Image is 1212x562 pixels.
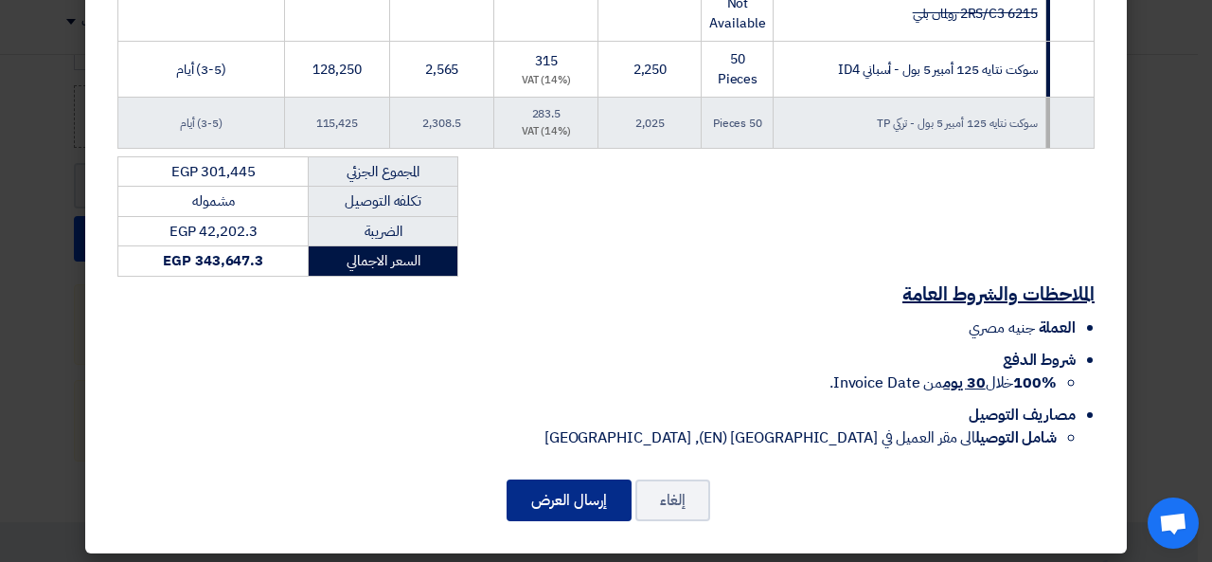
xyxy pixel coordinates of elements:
span: مصاريف التوصيل [969,404,1076,426]
td: EGP 301,445 [118,156,309,187]
span: 50 Pieces [718,49,757,89]
button: إرسال العرض [507,480,632,521]
span: جنيه مصري [969,317,1034,339]
span: 315 [535,51,558,71]
span: خلال من Invoice Date. [829,372,1057,394]
u: الملاحظات والشروط العامة [902,280,1095,308]
span: 2,308.5 [422,115,460,132]
span: سوكت نتايه 125 أمبير 5 بول - تركي TP [877,115,1038,132]
div: (14%) VAT [502,73,590,89]
span: العملة [1039,317,1076,339]
span: 283.5 [532,105,561,122]
span: 128,250 [312,60,361,80]
span: مشموله [192,190,234,211]
strike: 2RS/C3 6215 رولمان بلي [913,4,1038,24]
span: EGP 42,202.3 [169,221,258,242]
span: شروط الدفع [1003,349,1076,372]
td: الضريبة [309,216,458,246]
span: سوكت نتايه 125 أمبير 5 بول - أسباني ID4 [838,60,1037,80]
span: 2,565 [425,60,459,80]
a: Open chat [1148,498,1199,549]
span: (3-5) أيام [176,60,226,80]
div: (14%) VAT [502,124,590,140]
span: 115,425 [316,115,358,132]
span: 50 Pieces [713,115,762,132]
span: 2,250 [633,60,668,80]
td: السعر الاجمالي [309,246,458,277]
u: 30 يوم [943,372,985,394]
li: الى مقر العميل في [GEOGRAPHIC_DATA] (EN), [GEOGRAPHIC_DATA] [117,426,1057,449]
strong: شامل التوصيل [975,426,1057,449]
td: المجموع الجزئي [309,156,458,187]
button: إلغاء [635,480,710,521]
span: (3-5) أيام [180,115,223,132]
span: 2,025 [635,115,665,132]
strong: 100% [1013,372,1057,394]
td: تكلفه التوصيل [309,187,458,217]
strong: EGP 343,647.3 [163,250,263,271]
